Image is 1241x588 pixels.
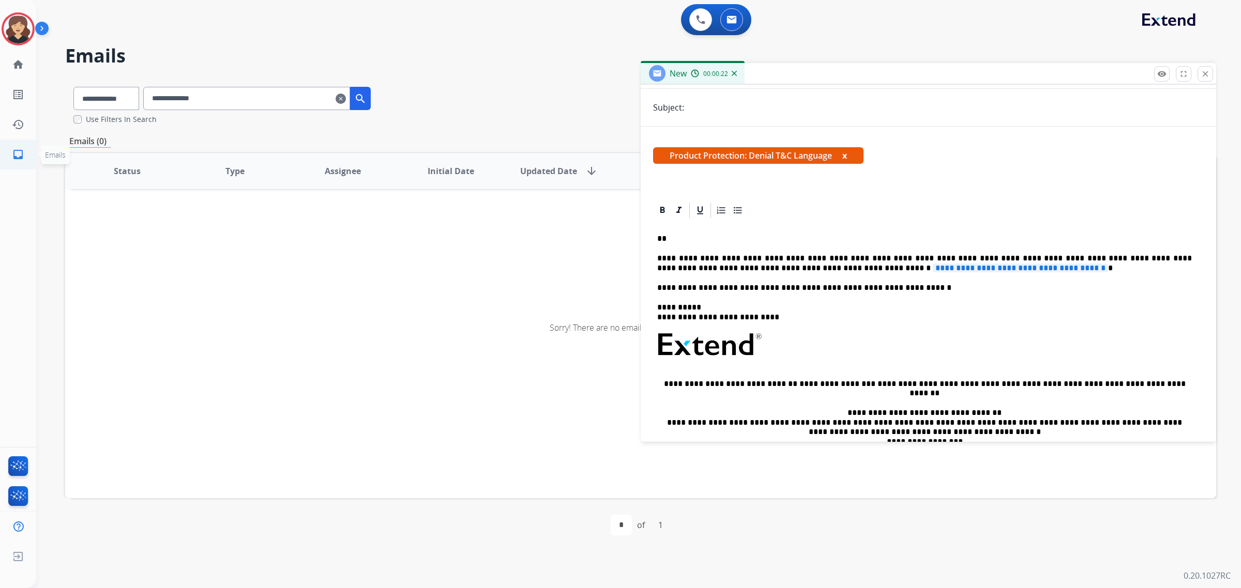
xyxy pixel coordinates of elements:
mat-icon: fullscreen [1179,69,1188,79]
p: Emails (0) [65,135,111,148]
mat-icon: history [12,118,24,131]
span: Sorry! There are no emails to display for current [550,322,724,333]
mat-icon: close [1201,69,1210,79]
div: Bold [655,203,670,218]
div: Underline [692,203,708,218]
span: New [670,68,687,79]
img: avatar [4,14,33,43]
p: Subject: [653,101,684,114]
div: of [637,519,645,531]
mat-icon: inbox [12,148,24,161]
span: 00:00:22 [703,70,728,78]
div: Ordered List [714,203,729,218]
span: Initial Date [428,165,474,177]
mat-icon: clear [336,92,346,105]
button: x [842,149,847,162]
span: Type [225,165,245,177]
span: Updated Date [520,165,577,177]
p: 0.20.1027RC [1184,569,1231,582]
span: Emails [45,150,66,160]
mat-icon: arrow_downward [585,165,598,177]
h2: Emails [65,45,1216,66]
mat-icon: list_alt [12,88,24,101]
div: Italic [671,203,687,218]
div: 1 [650,515,671,535]
span: Product Protection: Denial T&C Language [653,147,864,164]
span: Assignee [325,165,361,177]
span: Status [114,165,141,177]
div: Bullet List [730,203,746,218]
mat-icon: remove_red_eye [1157,69,1167,79]
mat-icon: home [12,58,24,71]
mat-icon: search [354,92,367,105]
label: Use Filters In Search [86,114,157,125]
